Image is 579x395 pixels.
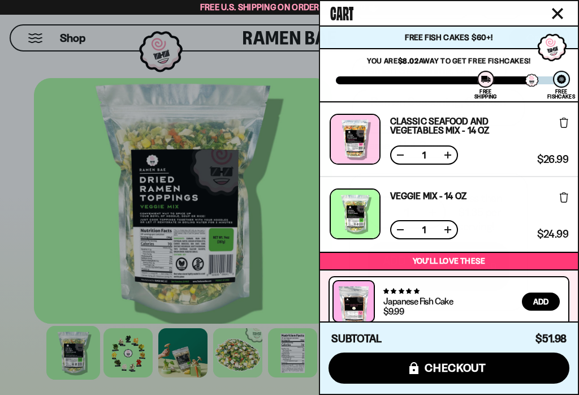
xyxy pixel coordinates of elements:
[200,2,379,12] span: Free U.S. Shipping on Orders over $40 🍜
[537,229,568,239] span: $24.99
[390,117,533,135] a: Classic Seafood and Vegetables Mix - 14 OZ
[390,191,466,200] a: Veggie Mix - 14 OZ
[533,298,548,306] span: Add
[323,256,575,267] p: You’ll love these
[329,353,569,384] button: checkout
[425,362,486,374] span: checkout
[330,1,353,23] span: Cart
[549,5,566,22] button: Close cart
[405,32,492,42] span: Free Fish Cakes $60+!
[383,307,404,316] div: $9.99
[474,89,496,99] div: Free Shipping
[383,287,419,295] span: 4.77 stars
[331,333,382,345] h4: Subtotal
[398,56,419,65] strong: $8.02
[415,151,433,160] span: 1
[383,295,453,307] a: Japanese Fish Cake
[535,332,567,345] span: $51.98
[336,56,562,65] p: You are away to get Free Fishcakes!
[415,225,433,234] span: 1
[537,154,568,165] span: $26.99
[522,293,560,311] button: Add
[547,89,575,99] div: Free Fishcakes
